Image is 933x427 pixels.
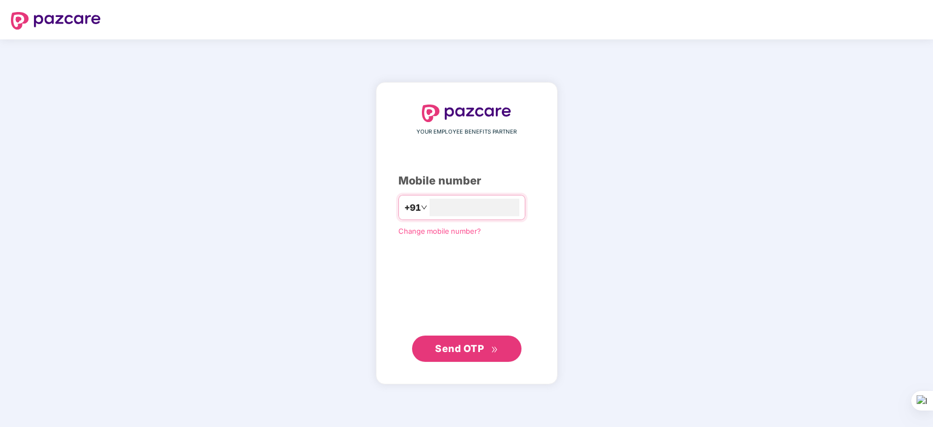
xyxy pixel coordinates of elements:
[435,343,484,354] span: Send OTP
[416,128,517,136] span: YOUR EMPLOYEE BENEFITS PARTNER
[404,201,421,215] span: +91
[421,204,427,211] span: down
[491,346,498,353] span: double-right
[398,172,535,189] div: Mobile number
[398,227,481,235] a: Change mobile number?
[422,105,512,122] img: logo
[11,12,101,30] img: logo
[412,336,521,362] button: Send OTPdouble-right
